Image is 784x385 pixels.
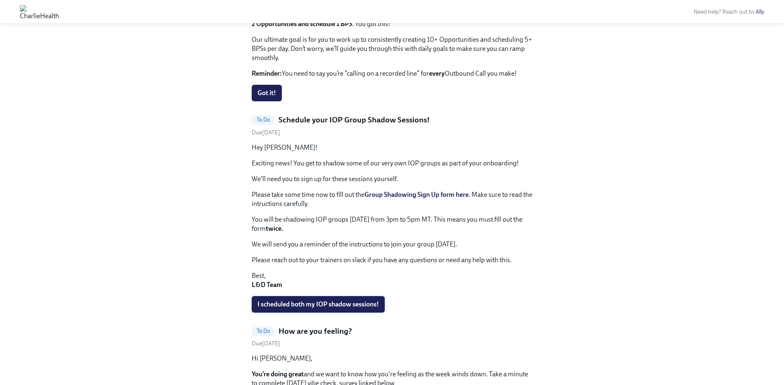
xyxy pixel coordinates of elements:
a: To DoHow are you feeling?Due[DATE] [252,326,533,348]
p: Please take some time now to fill out the . Make sure to read the intructions carefully. [252,190,533,208]
button: I scheduled both my IOP shadow sessions! [252,296,385,313]
p: Best, [252,271,533,289]
h5: How are you feeling? [279,326,352,337]
strong: every [429,69,445,77]
p: Hey [PERSON_NAME]! [252,143,533,152]
a: Group Shadowing Sign Up form here [365,191,469,198]
strong: Reminder: [252,69,282,77]
p: You need to say you’re “calling on a recorded line” for Outbound Call you make! [252,69,533,78]
p: We'll need you to sign up for these sessions yourself. [252,175,533,184]
span: To Do [252,117,275,123]
p: Please reach out to your trainers on slack if you have any questions or need any help with this. [252,256,533,265]
span: To Do [252,328,275,334]
p: You will be shadowing IOP groups [DATE] from 3pm to 5pm MT. This means you must fill out the form [252,215,533,233]
button: Got it! [252,85,282,101]
span: Saturday, September 6th 2025, 8:00 am [252,129,280,136]
strong: L&D Team [252,281,282,289]
span: Need help? Reach out to [693,8,764,15]
a: To DoSchedule your IOP Group Shadow Sessions!Due[DATE] [252,115,533,136]
span: Friday, September 5th 2025, 3:00 pm [252,340,280,347]
h5: Schedule your IOP Group Shadow Sessions! [279,115,430,125]
p: Our ultimate goal is for you to work up to consistently creating 10+ Opportunities and scheduling... [252,35,533,62]
p: Exciting news! You get to shadow some of our very own IOP groups as part of your onboarding! [252,159,533,168]
a: Ally [755,8,764,15]
strong: twice. [266,225,284,232]
p: We will send you a reminder of the instructions to join your group [DATE]. [252,240,533,249]
p: Hi [PERSON_NAME], [252,354,533,363]
span: I scheduled both my IOP shadow sessions! [257,300,379,308]
img: CharlieHealth [20,5,59,18]
span: Got it! [257,89,276,97]
strong: You’re doing great [252,370,304,378]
